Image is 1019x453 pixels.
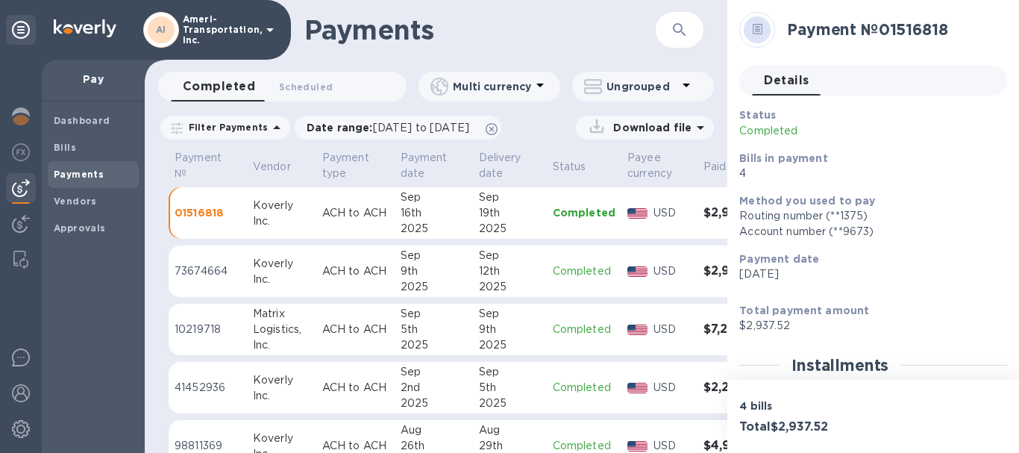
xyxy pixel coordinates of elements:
h1: Payments [304,14,656,46]
p: Paid [703,159,727,175]
div: Koverly [253,256,310,272]
iframe: Chat Widget [944,381,1019,453]
p: Pay [54,72,133,87]
p: Date range : [307,120,477,135]
p: [DATE] [739,266,995,282]
span: Payment type [322,150,389,181]
div: 2025 [401,279,467,295]
div: Aug [401,422,467,438]
div: 2025 [401,337,467,353]
div: Date range:[DATE] to [DATE] [295,116,501,140]
span: Delivery date [479,150,541,181]
div: Sep [401,190,467,205]
p: Status [553,159,586,175]
p: 41452936 [175,380,241,396]
img: Logo [54,19,116,37]
h3: $7,200.00 [703,322,768,337]
h3: $2,937.52 [703,206,768,220]
div: 2025 [401,221,467,237]
p: Payee currency [627,150,672,181]
p: Multi currency [453,79,531,94]
p: 73674664 [175,263,241,279]
p: Payment date [401,150,448,181]
b: Approvals [54,222,106,234]
span: Status [553,159,606,175]
div: 2nd [401,380,467,396]
span: Details [764,70,809,91]
h2: Installments [791,356,888,375]
p: Completed [553,322,615,337]
p: Payment type [322,150,369,181]
div: 12th [479,263,541,279]
span: Payment № [175,150,241,181]
div: Aug [479,422,541,438]
p: 01516818 [175,205,241,220]
b: Payments [54,169,104,180]
p: ACH to ACH [322,263,389,279]
div: Logistics, [253,322,310,337]
div: Koverly [253,431,310,446]
b: Method you used to pay [739,195,875,207]
div: Matrix [253,306,310,322]
div: Routing number (**1375) [739,208,995,224]
b: Total payment amount [739,304,869,316]
p: Vendor [253,159,291,175]
div: 2025 [479,279,541,295]
div: 2025 [479,337,541,353]
b: Payment date [739,253,819,265]
div: 5th [479,380,541,396]
div: Koverly [253,198,310,213]
div: Sep [479,190,541,205]
div: Inc. [253,213,310,229]
div: Sep [401,306,467,322]
div: Inc. [253,388,310,404]
div: 2025 [479,396,541,411]
div: Sep [479,364,541,380]
div: Unpin categories [6,15,36,45]
div: Sep [479,306,541,322]
div: 5th [401,322,467,337]
p: Ungrouped [606,79,677,94]
img: USD [627,325,648,335]
p: USD [653,380,692,396]
span: Scheduled [279,79,333,95]
b: Status [739,109,776,121]
p: $2,937.52 [739,318,995,334]
img: Foreign exchange [12,143,30,161]
p: Filter Payments [183,121,268,134]
p: ACH to ACH [322,205,389,221]
h3: $2,937.52 [703,264,768,278]
p: ACH to ACH [322,380,389,396]
p: Delivery date [479,150,521,181]
p: Completed [553,380,615,396]
div: 19th [479,205,541,221]
p: 4 bills [739,399,867,413]
div: Sep [401,248,467,263]
span: Payee currency [627,150,692,181]
b: AI [156,24,166,35]
div: 2025 [401,396,467,411]
p: Payment № [175,150,222,181]
b: Bills in payment [739,152,827,164]
img: USD [627,266,648,277]
b: Vendors [54,196,97,207]
div: Koverly [253,372,310,388]
div: 9th [479,322,541,337]
p: USD [653,205,692,221]
p: USD [653,322,692,337]
p: Completed [553,263,615,279]
p: USD [653,263,692,279]
div: 2025 [479,221,541,237]
span: [DATE] to [DATE] [373,122,469,134]
img: USD [627,208,648,219]
span: Paid [703,159,746,175]
h3: $4,925.27 [703,439,768,453]
img: USD [627,441,648,452]
p: 4 [739,166,995,181]
p: Download file [607,120,692,135]
h3: $2,292.70 [703,381,768,395]
p: 10219718 [175,322,241,337]
div: 16th [401,205,467,221]
div: Account number (**9673) [739,224,995,240]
